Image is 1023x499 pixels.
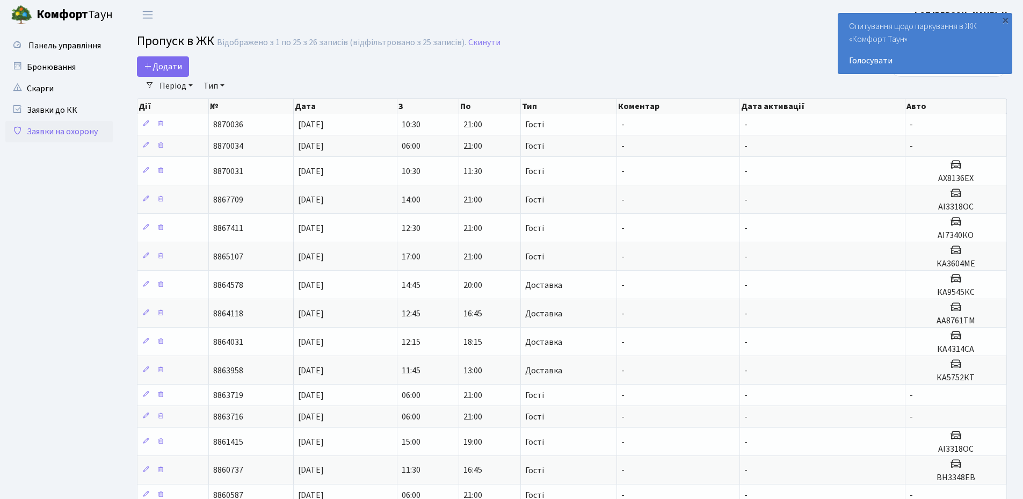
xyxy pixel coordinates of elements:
[463,365,482,377] span: 13:00
[525,167,544,176] span: Гості
[298,411,324,423] span: [DATE]
[298,365,324,377] span: [DATE]
[137,99,209,114] th: Дії
[402,336,420,348] span: 12:15
[298,251,324,263] span: [DATE]
[525,438,544,446] span: Гості
[137,56,189,77] a: Додати
[621,411,625,423] span: -
[213,436,243,448] span: 8861415
[525,338,562,346] span: Доставка
[213,165,243,177] span: 8870031
[11,4,32,26] img: logo.png
[5,99,113,121] a: Заявки до КК
[910,373,1002,383] h5: КА5752КТ
[402,308,420,320] span: 12:45
[463,279,482,291] span: 20:00
[621,465,625,476] span: -
[397,99,459,114] th: З
[402,389,420,401] span: 06:00
[525,281,562,290] span: Доставка
[213,365,243,377] span: 8863958
[744,140,748,152] span: -
[525,366,562,375] span: Доставка
[28,40,101,52] span: Панель управління
[463,140,482,152] span: 21:00
[213,389,243,401] span: 8863719
[463,389,482,401] span: 21:00
[744,119,748,131] span: -
[217,38,466,48] div: Відображено з 1 по 25 з 26 записів (відфільтровано з 25 записів).
[137,32,214,50] span: Пропуск в ЖК
[463,465,482,476] span: 16:45
[744,465,748,476] span: -
[838,13,1012,74] div: Опитування щодо паркування в ЖК «Комфорт Таун»
[298,119,324,131] span: [DATE]
[910,230,1002,241] h5: АІ7340КО
[463,222,482,234] span: 21:00
[213,119,243,131] span: 8870036
[298,465,324,476] span: [DATE]
[525,391,544,400] span: Гості
[463,411,482,423] span: 21:00
[744,165,748,177] span: -
[621,336,625,348] span: -
[463,194,482,206] span: 21:00
[402,140,420,152] span: 06:00
[213,140,243,152] span: 8870034
[213,194,243,206] span: 8867709
[621,436,625,448] span: -
[525,252,544,261] span: Гості
[463,436,482,448] span: 19:00
[298,140,324,152] span: [DATE]
[5,121,113,142] a: Заявки на охорону
[199,77,229,95] a: Тип
[910,287,1002,298] h5: КА9545КС
[910,202,1002,212] h5: АІ3318ОС
[5,78,113,99] a: Скарги
[910,444,1002,454] h5: АІ3318ОС
[463,336,482,348] span: 18:15
[621,251,625,263] span: -
[402,279,420,291] span: 14:45
[617,99,740,114] th: Коментар
[213,222,243,234] span: 8867411
[37,6,88,23] b: Комфорт
[521,99,617,114] th: Тип
[910,344,1002,355] h5: КА4314СА
[402,465,420,476] span: 11:30
[37,6,113,24] span: Таун
[402,365,420,377] span: 11:45
[744,411,748,423] span: -
[402,119,420,131] span: 10:30
[213,279,243,291] span: 8864578
[621,365,625,377] span: -
[525,224,544,233] span: Гості
[298,336,324,348] span: [DATE]
[740,99,905,114] th: Дата активації
[525,466,544,475] span: Гості
[213,308,243,320] span: 8864118
[213,465,243,476] span: 8860737
[298,308,324,320] span: [DATE]
[621,279,625,291] span: -
[5,35,113,56] a: Панель управління
[744,389,748,401] span: -
[910,119,913,131] span: -
[621,119,625,131] span: -
[525,196,544,204] span: Гості
[463,165,482,177] span: 11:30
[621,389,625,401] span: -
[209,99,294,114] th: №
[468,38,500,48] a: Скинути
[5,56,113,78] a: Бронювання
[402,165,420,177] span: 10:30
[298,389,324,401] span: [DATE]
[298,436,324,448] span: [DATE]
[621,140,625,152] span: -
[744,436,748,448] span: -
[525,120,544,129] span: Гості
[744,336,748,348] span: -
[744,308,748,320] span: -
[298,279,324,291] span: [DATE]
